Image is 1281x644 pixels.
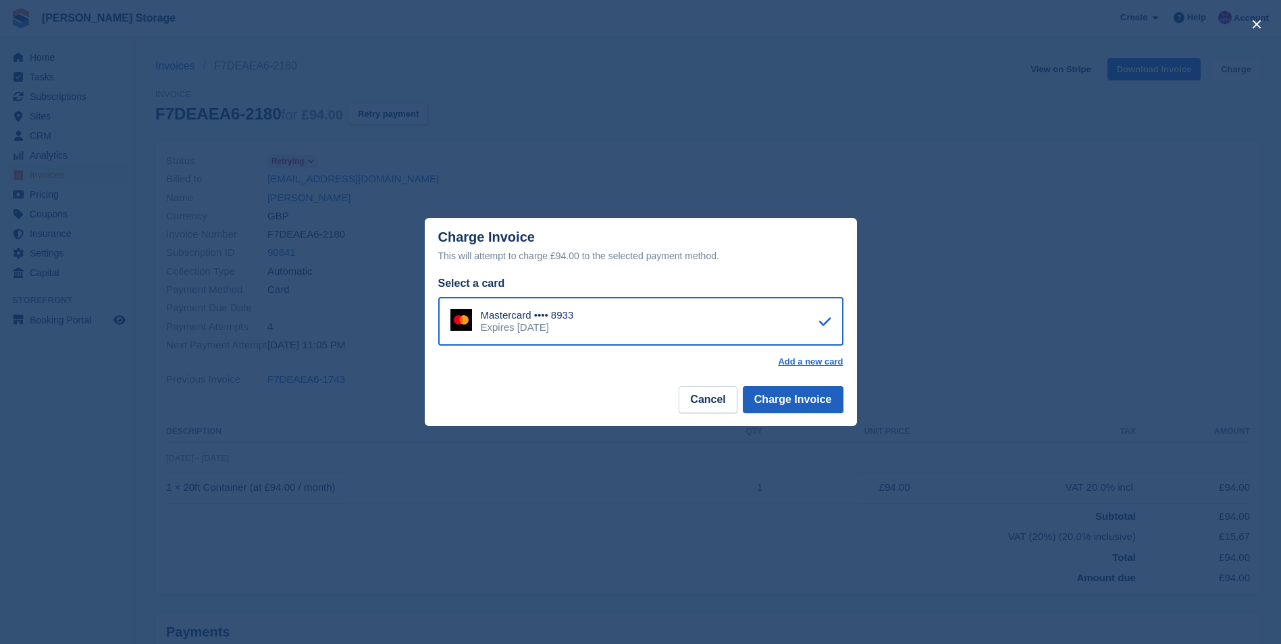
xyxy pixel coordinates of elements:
div: This will attempt to charge £94.00 to the selected payment method. [438,248,843,264]
div: Charge Invoice [438,230,843,264]
a: Add a new card [778,356,843,367]
button: Charge Invoice [743,386,843,413]
div: Select a card [438,275,843,292]
div: Mastercard •••• 8933 [481,309,574,321]
img: Mastercard Logo [450,309,472,331]
div: Expires [DATE] [481,321,574,333]
button: Cancel [679,386,737,413]
button: close [1246,14,1267,35]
